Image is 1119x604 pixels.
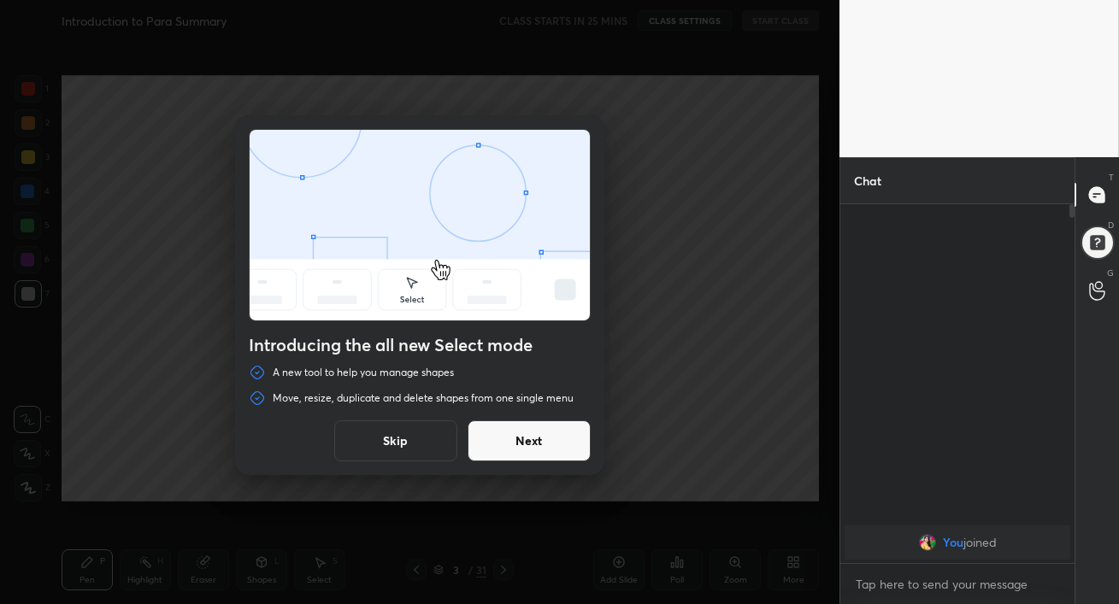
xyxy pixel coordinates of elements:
[963,536,996,549] span: joined
[250,130,590,324] div: animation
[1107,267,1114,279] p: G
[334,420,457,461] button: Skip
[840,158,895,203] p: Chat
[468,420,591,461] button: Next
[249,335,591,355] h4: Introducing the all new Select mode
[840,522,1075,563] div: grid
[273,391,574,405] p: Move, resize, duplicate and delete shapes from one single menu
[1108,219,1114,232] p: D
[942,536,963,549] span: You
[1109,171,1114,184] p: T
[273,366,454,379] p: A new tool to help you manage shapes
[918,534,935,551] img: e87f9364b6334989b9353f85ea133ed3.jpg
